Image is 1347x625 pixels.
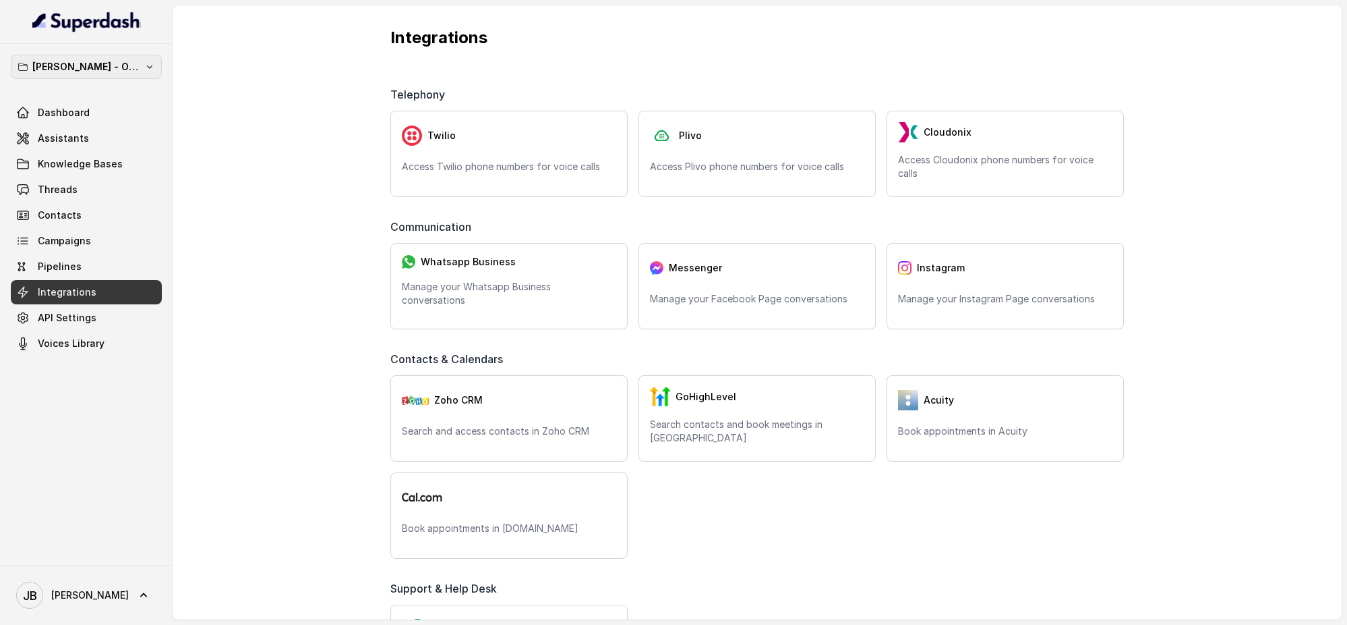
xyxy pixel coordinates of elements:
[38,234,91,248] span: Campaigns
[32,59,140,75] p: [PERSON_NAME] - ON HOLD
[676,390,736,404] span: GoHighLevel
[898,122,918,142] img: LzEnlUgADIwsuYwsTIxNLkxQDEyBEgDTDZAMjs1Qgy9jUyMTMxBzEB8uASKBKLgDqFxF08kI1lQAAAABJRU5ErkJggg==
[390,86,450,103] span: Telephony
[38,286,96,299] span: Integrations
[11,280,162,304] a: Integrations
[11,229,162,253] a: Campaigns
[650,418,864,445] p: Search contacts and book meetings in [GEOGRAPHIC_DATA]
[11,178,162,202] a: Threads
[51,589,129,602] span: [PERSON_NAME]
[390,580,502,597] span: Support & Help Desk
[679,129,702,142] span: Plivo
[898,153,1112,180] p: Access Cloudonix phone numbers for voice calls
[402,493,442,501] img: logo.svg
[390,27,1124,49] p: Integrations
[434,393,483,407] span: Zoho CRM
[11,576,162,614] a: [PERSON_NAME]
[32,11,141,32] img: light.svg
[38,337,104,350] span: Voices Library
[23,589,37,603] text: JB
[898,390,918,410] img: 5vvjV8cQY1AVHSZc2N7qU9QabzYIM+zpgiA0bbq9KFoni1IQNE8dHPp0leJjYW31UJeOyZnSBUO77gdMaNhFCgpjLZzFnVhVC...
[402,522,616,535] p: Book appointments in [DOMAIN_NAME]
[11,101,162,125] a: Dashboard
[669,261,722,275] span: Messenger
[898,292,1112,306] p: Manage your Instagram Page conversations
[402,126,422,146] img: twilio.7c09a4f4c219fa09ad352260b0a8157b.svg
[421,255,516,269] span: Whatsapp Business
[11,331,162,356] a: Voices Library
[11,126,162,151] a: Assistants
[38,183,78,196] span: Threads
[650,261,663,275] img: messenger.2e14a0163066c29f9ca216c7989aa592.svg
[924,126,971,139] span: Cloudonix
[650,387,670,407] img: GHL.59f7fa3143240424d279.png
[11,55,162,79] button: [PERSON_NAME] - ON HOLD
[390,351,508,367] span: Contacts & Calendars
[390,219,477,235] span: Communication
[898,261,911,275] img: instagram.04eb0078a085f83fc525.png
[650,126,673,146] img: plivo.d3d850b57a745af99832d897a96997ac.svg
[38,260,82,273] span: Pipelines
[924,393,954,407] span: Acuity
[38,106,90,119] span: Dashboard
[402,280,616,307] p: Manage your Whatsapp Business conversations
[402,160,616,173] p: Access Twilio phone numbers for voice calls
[38,132,89,145] span: Assistants
[650,160,864,173] p: Access Plivo phone numbers for voice calls
[11,152,162,176] a: Knowledge Bases
[11,254,162,279] a: Pipelines
[898,425,1112,438] p: Book appointments in Acuity
[11,203,162,227] a: Contacts
[402,396,429,405] img: zohoCRM.b78897e9cd59d39d120b21c64f7c2b3a.svg
[917,261,965,275] span: Instagram
[650,292,864,306] p: Manage your Facebook Page conversations
[38,209,82,222] span: Contacts
[38,157,123,171] span: Knowledge Bases
[402,425,616,438] p: Search and access contacts in Zoho CRM
[402,255,415,269] img: whatsapp.f50b2aaae0bd8934e9105e63dc750668.svg
[427,129,456,142] span: Twilio
[11,306,162,330] a: API Settings
[38,311,96,325] span: API Settings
